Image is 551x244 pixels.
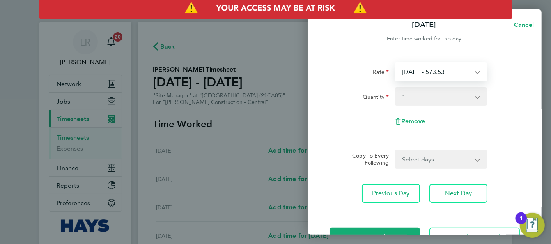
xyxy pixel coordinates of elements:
button: Cancel [501,17,542,33]
label: Copy To Every Following [346,152,389,166]
button: Previous Day [362,184,420,203]
label: Quantity [363,93,389,103]
div: Enter time worked for this day. [308,34,542,44]
span: Previous Day [372,190,410,197]
button: Remove [395,118,425,125]
span: Save Timesheet [352,233,397,241]
span: Next Day [445,190,472,197]
button: Open Resource Center, 1 new notification [520,213,545,238]
label: Rate [373,68,389,78]
span: Cancel [512,21,534,28]
p: [DATE] [412,19,436,30]
div: 1 [519,218,523,228]
span: Remove [401,118,425,125]
span: Save & Submit Timesheet [438,233,512,241]
button: Next Day [429,184,487,203]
